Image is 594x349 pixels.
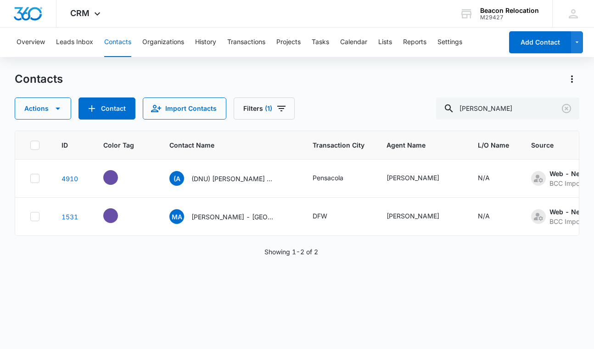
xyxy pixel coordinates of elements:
[565,72,579,86] button: Actions
[169,171,291,186] div: Contact Name - (DNU) Alexander (Jamie) Cebrynski - Pensacola, FL - Select to Edit Field
[56,28,93,57] button: Leads Inbox
[387,173,456,184] div: Agent Name - Alexander Cebrynski - Select to Edit Field
[169,171,184,186] span: (A
[313,173,343,183] div: Pensacola
[103,140,134,150] span: Color Tag
[313,211,327,221] div: DFW
[387,211,439,221] div: [PERSON_NAME]
[62,140,68,150] span: ID
[234,97,295,120] button: Filters
[70,8,90,18] span: CRM
[387,173,439,183] div: [PERSON_NAME]
[509,31,571,53] button: Add Contact
[103,170,134,185] div: - - Select to Edit Field
[478,173,490,183] div: N/A
[143,97,226,120] button: Import Contacts
[387,140,456,150] span: Agent Name
[142,28,184,57] button: Organizations
[103,208,134,223] div: - - Select to Edit Field
[387,211,456,222] div: Agent Name - Micheale Agee - Select to Edit Field
[276,28,301,57] button: Projects
[195,28,216,57] button: History
[478,173,506,184] div: L/O Name - N/A - Select to Edit Field
[478,140,509,150] span: L/O Name
[480,14,539,21] div: account id
[17,28,45,57] button: Overview
[227,28,265,57] button: Transactions
[403,28,426,57] button: Reports
[312,28,329,57] button: Tasks
[15,97,71,120] button: Actions
[559,101,574,116] button: Clear
[313,140,364,150] span: Transaction City
[104,28,131,57] button: Contacts
[437,28,462,57] button: Settings
[265,105,272,112] span: (1)
[78,97,135,120] button: Add Contact
[436,97,579,120] input: Search Contacts
[264,247,318,257] p: Showing 1-2 of 2
[62,213,78,221] a: Navigate to contact details page for Micheale Agee - DFW, TX
[169,209,184,224] span: MA
[378,28,392,57] button: Lists
[480,7,539,14] div: account name
[169,140,277,150] span: Contact Name
[62,175,78,183] a: Navigate to contact details page for (DNU) Alexander (Jamie) Cebrynski - Pensacola, FL
[313,211,344,222] div: Transaction City - DFW - Select to Edit Field
[191,174,274,183] p: (DNU) [PERSON_NAME] ([PERSON_NAME]) [PERSON_NAME] - [GEOGRAPHIC_DATA], [GEOGRAPHIC_DATA]
[340,28,367,57] button: Calendar
[169,209,291,224] div: Contact Name - Micheale Agee - DFW, TX - Select to Edit Field
[478,211,490,221] div: N/A
[478,211,506,222] div: L/O Name - N/A - Select to Edit Field
[313,173,360,184] div: Transaction City - Pensacola - Select to Edit Field
[191,212,274,222] p: [PERSON_NAME] - [GEOGRAPHIC_DATA], [GEOGRAPHIC_DATA]
[15,72,63,86] h1: Contacts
